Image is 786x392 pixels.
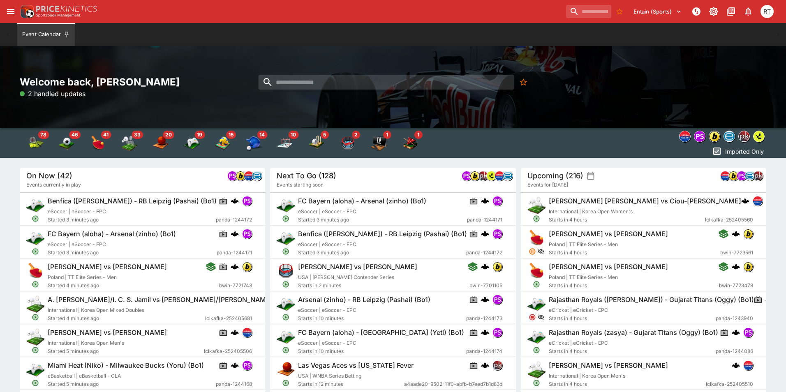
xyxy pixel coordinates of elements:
[549,230,668,238] h6: [PERSON_NAME] vs [PERSON_NAME]
[152,135,169,151] div: Basketball
[277,171,336,180] h5: Next To Go (128)
[48,274,117,280] span: Poland | TT Elite Series - Men
[481,295,490,304] div: cerberus
[205,314,252,323] span: lclkafka-252405681
[48,347,204,355] span: Started 5 minutes ago
[765,295,774,304] div: cerberus
[69,131,81,139] span: 46
[694,131,705,142] div: pandascore
[194,131,205,139] span: 19
[481,328,490,337] img: logo-cerberus.svg
[298,216,467,224] span: Started 3 minutes ago
[527,181,568,189] span: Events for [DATE]
[493,262,503,272] div: bwin
[549,216,705,224] span: Starts in 4 hours
[216,380,252,388] span: panda-1244168
[298,380,404,388] span: Starts in 12 minutes
[467,249,503,257] span: panda-1244172
[32,215,39,222] svg: Open
[217,249,252,257] span: panda-1244171
[527,171,583,180] h5: Upcoming (216)
[27,135,44,151] img: tennis
[720,171,730,181] div: lclkafka
[277,327,295,346] img: esports.png
[298,295,430,304] h6: Arsenal (zinho) - RB Leipzig (Pashai) (Bo1)
[32,346,39,354] svg: Open
[204,347,252,355] span: lclkafka-252405506
[761,5,774,18] div: Richard Tatton
[732,263,740,271] img: logo-cerberus.svg
[20,128,426,158] div: Event type filters
[298,314,466,323] span: Starts in 10 minutes
[48,340,124,346] span: International | Korea Open Men's
[470,281,503,290] span: bwin-7701105
[282,314,290,321] svg: Open
[163,131,174,139] span: 20
[242,327,252,337] div: lclkafka
[745,171,754,180] img: betradar.png
[493,229,503,239] div: pandascore
[231,328,239,337] img: logo-cerberus.svg
[677,128,766,145] div: Event type filters
[183,135,200,151] div: Esports
[629,5,687,18] button: Select Tenant
[527,229,546,247] img: table_tennis.png
[32,314,39,321] svg: Open
[48,216,216,224] span: Started 3 minutes ago
[236,171,245,181] div: bwin
[58,135,75,151] img: soccer
[566,5,611,18] input: search
[26,262,44,280] img: table_tennis.png
[231,361,239,369] img: logo-cerberus.svg
[493,327,503,337] div: pandascore
[231,263,239,271] div: cerberus
[754,171,763,180] img: pricekinetics.png
[277,360,295,378] img: basketball.png
[405,380,503,388] span: a4aade20-9502-11f0-abfb-b7eed7b1d83d
[533,346,540,354] svg: Open
[529,314,536,321] svg: Closed
[741,4,756,19] button: Notifications
[493,196,502,205] img: pandascore.png
[17,23,75,46] button: Event Calendar
[236,171,245,180] img: bwin.png
[537,248,544,255] svg: Hidden
[744,361,753,370] img: lclkafka.png
[243,328,252,337] img: lclkafka.png
[243,229,252,238] img: pandascore.png
[226,131,236,139] span: 15
[741,197,749,205] div: cerberus
[32,379,39,387] svg: Open
[20,76,265,88] h2: Welcome back, [PERSON_NAME]
[516,75,531,90] button: No Bookmarks
[709,131,720,142] img: bwin.png
[549,328,718,337] h6: Rajasthan Royals (zasya) - Gujarat Titans (Oggy) (Bo1)
[277,135,294,151] div: Ice Hockey
[48,361,204,370] h6: Miami Heat (Niko) - Milwaukee Bucks (Yoru) (Bo1)
[26,229,44,247] img: esports.png
[298,361,414,370] h6: Las Vegas Aces vs [US_STATE] Fever
[549,347,716,355] span: Starts in 4 hours
[549,274,618,280] span: Poland | TT Elite Series - Men
[724,4,738,19] button: Documentation
[26,181,81,189] span: Events currently in play
[90,135,106,151] div: Table Tennis
[470,171,480,181] div: bwin
[549,307,608,313] span: eCricket | eCricket - EPC
[467,216,503,224] span: panda-1244171
[549,314,716,323] span: Starts in 4 hours
[503,171,513,181] div: betradar
[549,340,608,346] span: eCricket | eCricket - EPC
[493,229,502,238] img: pandascore.png
[26,360,44,378] img: esports.png
[527,327,546,346] img: esports.png
[493,196,503,206] div: pandascore
[242,360,252,370] div: pandascore
[48,380,216,388] span: Started 5 minutes ago
[549,208,633,214] span: International | Korea Open Women's
[101,131,111,139] span: 41
[231,230,239,238] div: cerberus
[744,229,753,238] img: bwin.png
[478,171,488,181] div: pricekinetics
[414,131,423,139] span: 1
